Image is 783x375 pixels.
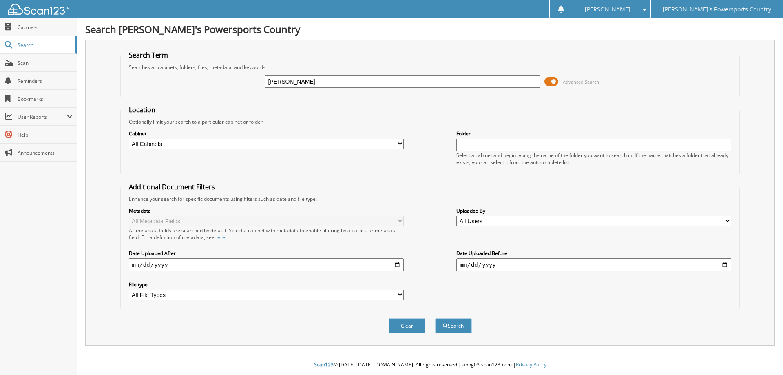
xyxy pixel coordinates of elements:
span: Bookmarks [18,95,73,102]
div: Select a cabinet and begin typing the name of the folder you want to search in. If the name match... [456,152,731,166]
div: Enhance your search for specific documents using filters such as date and file type. [125,195,736,202]
span: Cabinets [18,24,73,31]
label: Date Uploaded Before [456,250,731,257]
span: Scan123 [314,361,334,368]
label: Cabinet [129,130,404,137]
div: © [DATE]-[DATE] [DOMAIN_NAME]. All rights reserved | appg03-scan123-com | [77,355,783,375]
div: Searches all cabinets, folders, files, metadata, and keywords [125,64,736,71]
span: User Reports [18,113,67,120]
legend: Location [125,105,159,114]
img: scan123-logo-white.svg [8,4,69,15]
h1: Search [PERSON_NAME]'s Powersports Country [85,22,775,36]
input: end [456,258,731,271]
span: Scan [18,60,73,67]
span: Announcements [18,149,73,156]
label: Folder [456,130,731,137]
div: Optionally limit your search to a particular cabinet or folder [125,118,736,125]
label: Uploaded By [456,207,731,214]
button: Search [435,318,472,333]
span: Advanced Search [563,79,599,85]
legend: Search Term [125,51,172,60]
iframe: Chat Widget [742,336,783,375]
legend: Additional Document Filters [125,182,219,191]
label: File type [129,281,404,288]
label: Date Uploaded After [129,250,404,257]
span: Reminders [18,78,73,84]
span: Search [18,42,71,49]
div: All metadata fields are searched by default. Select a cabinet with metadata to enable filtering b... [129,227,404,241]
button: Clear [389,318,425,333]
a: here [215,234,225,241]
a: Privacy Policy [516,361,546,368]
input: start [129,258,404,271]
span: [PERSON_NAME] [585,7,630,12]
label: Metadata [129,207,404,214]
span: Help [18,131,73,138]
span: [PERSON_NAME]'s Powersports Country [663,7,771,12]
